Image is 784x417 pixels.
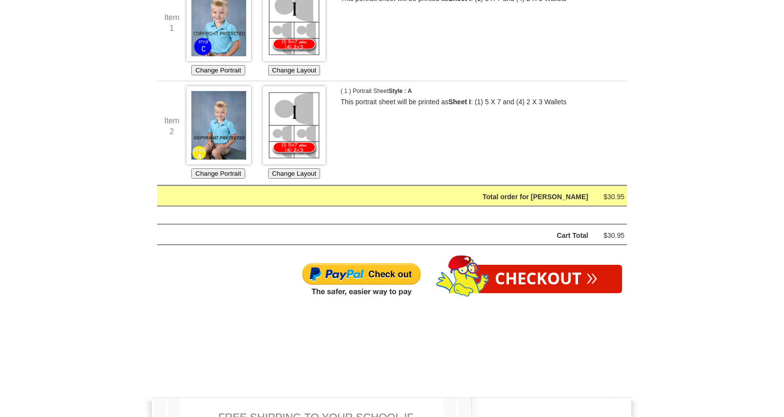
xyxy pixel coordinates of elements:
[301,262,421,298] img: Paypal
[182,230,588,242] div: Cart Total
[191,168,245,179] button: Change Portrait
[186,86,251,164] img: Choose Image *1967_0116a*1967
[157,12,186,33] div: Item 1
[268,168,320,179] button: Change Layout
[341,86,438,97] p: ( 1 ) Portrait Sheet
[262,86,326,179] div: Choose which Layout you would like for this Portrait Sheet
[157,116,186,137] div: Item 2
[448,98,471,106] b: Sheet I
[341,97,610,108] p: This portrait sheet will be printed as : (1) 5 X 7 and (4) 2 X 3 Wallets
[595,230,624,242] div: $30.95
[263,86,325,164] img: Choose Layout
[191,65,245,75] button: Change Portrait
[595,191,624,203] div: $30.95
[586,271,598,281] span: »
[182,191,588,203] div: Total order for [PERSON_NAME]
[470,265,622,293] a: Checkout»
[268,65,320,75] button: Change Layout
[186,86,250,179] div: Choose which Image you'd like to use for this Portrait Sheet
[389,88,412,94] span: Style : A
